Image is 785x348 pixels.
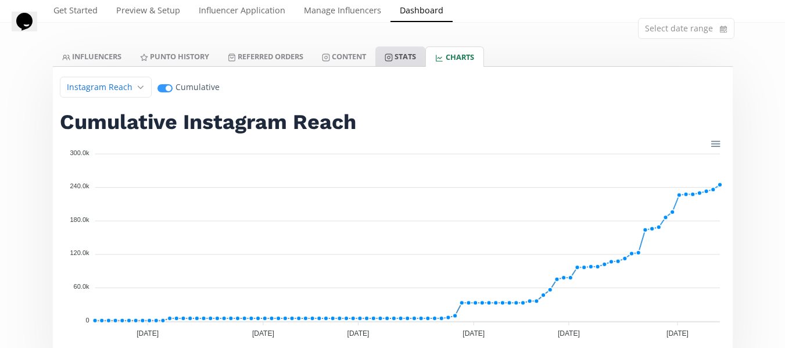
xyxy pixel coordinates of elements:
a: INFLUENCERS [53,46,131,66]
div: Cumulative [157,81,220,93]
tspan: 300.0k [70,149,89,156]
tspan: [DATE] [137,330,159,338]
tspan: [DATE] [347,330,369,338]
a: Referred Orders [218,46,313,66]
div: Menu [709,138,719,148]
a: Content [313,46,375,66]
svg: angle down [137,81,144,93]
tspan: [DATE] [666,330,689,338]
tspan: 0 [85,317,89,324]
a: Stats [375,46,425,66]
svg: calendar [720,23,727,35]
tspan: 240.0k [70,183,89,190]
tspan: 180.0k [70,216,89,223]
tspan: [DATE] [463,330,485,338]
a: CHARTS [425,46,483,67]
tspan: [DATE] [558,330,580,338]
iframe: chat widget [12,12,49,46]
h2: Cumulative Instagram Reach [60,107,726,137]
tspan: 120.0k [70,250,89,257]
span: Instagram Reach [67,81,132,93]
a: Punto HISTORY [131,46,218,66]
tspan: 60.0k [73,283,89,290]
tspan: [DATE] [252,330,274,338]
